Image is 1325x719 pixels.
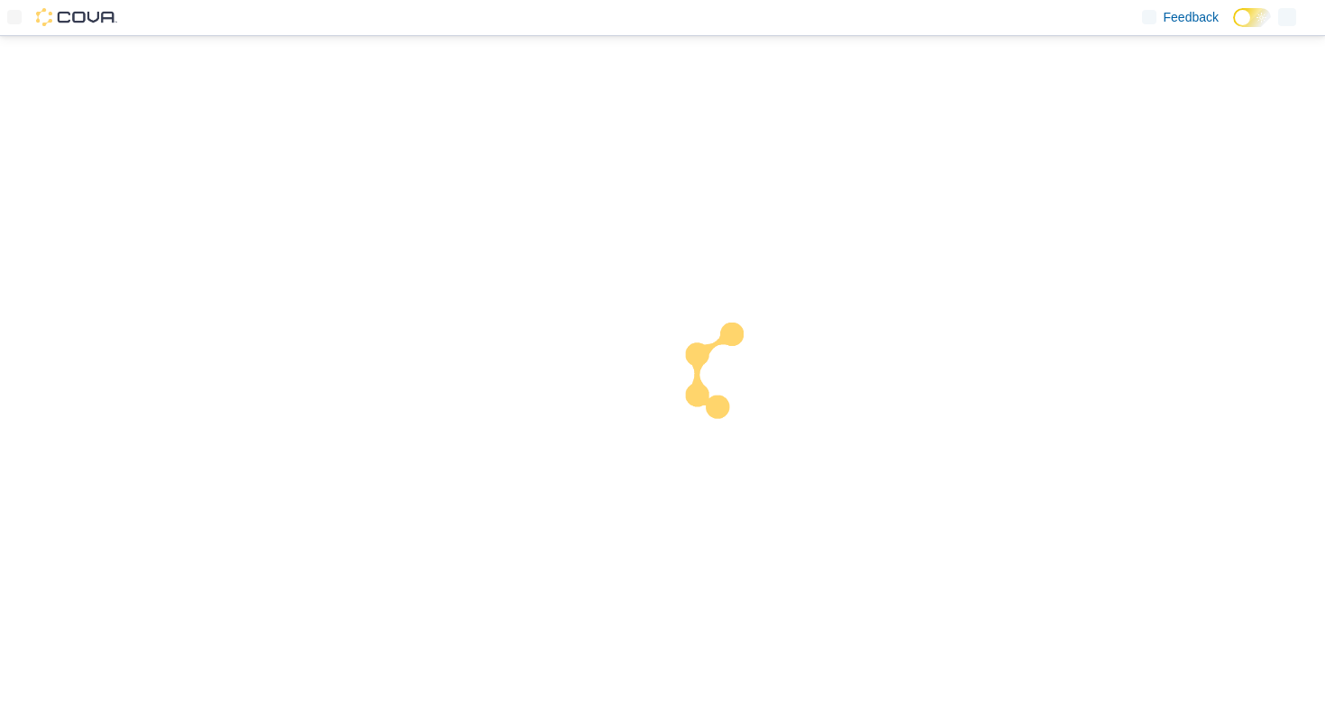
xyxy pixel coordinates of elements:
[1233,27,1234,28] span: Dark Mode
[662,309,798,444] img: cova-loader
[1164,8,1219,26] span: Feedback
[36,8,117,26] img: Cova
[1233,8,1271,27] input: Dark Mode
